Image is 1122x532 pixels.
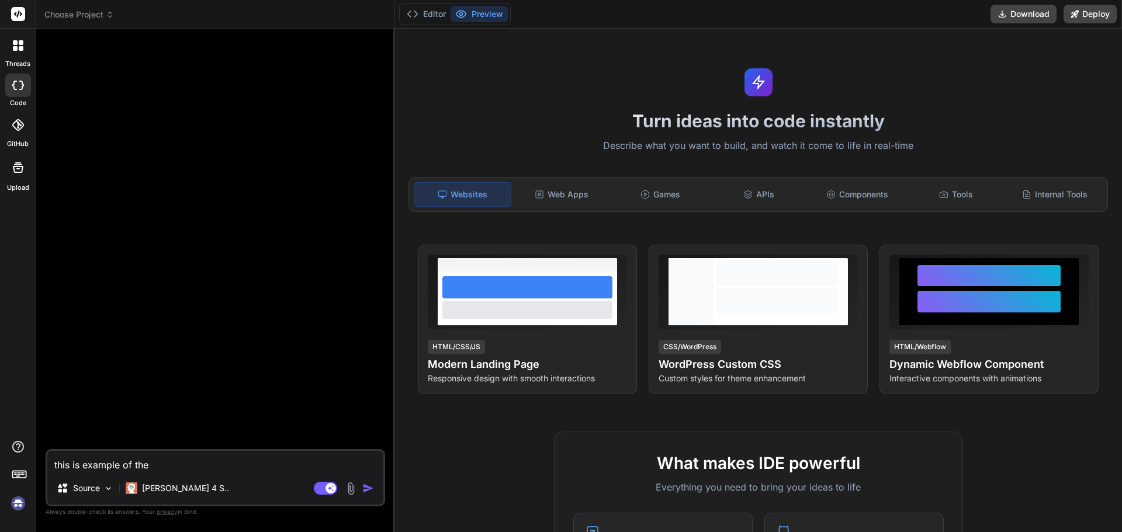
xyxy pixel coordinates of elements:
[402,6,451,22] button: Editor
[7,183,29,193] label: Upload
[428,356,627,373] h4: Modern Landing Page
[414,182,511,207] div: Websites
[428,340,485,354] div: HTML/CSS/JS
[711,182,807,207] div: APIs
[573,451,944,475] h2: What makes IDE powerful
[142,482,229,494] p: [PERSON_NAME] 4 S..
[362,482,374,494] img: icon
[573,480,944,494] p: Everything you need to bring your ideas to life
[47,451,383,472] textarea: this is example of the
[451,6,508,22] button: Preview
[659,340,721,354] div: CSS/WordPress
[659,356,858,373] h4: WordPress Custom CSS
[157,508,178,515] span: privacy
[991,5,1057,23] button: Download
[889,373,1089,384] p: Interactive components with animations
[44,9,114,20] span: Choose Project
[889,356,1089,373] h4: Dynamic Webflow Component
[103,484,113,493] img: Pick Models
[7,139,29,149] label: GitHub
[889,340,951,354] div: HTML/Webflow
[126,482,137,494] img: Claude 4 Sonnet
[612,182,709,207] div: Games
[8,493,28,513] img: signin
[5,59,30,69] label: threads
[514,182,610,207] div: Web Apps
[344,482,358,495] img: attachment
[659,373,858,384] p: Custom styles for theme enhancement
[401,110,1115,131] h1: Turn ideas into code instantly
[809,182,906,207] div: Components
[428,373,627,384] p: Responsive design with smooth interactions
[1006,182,1103,207] div: Internal Tools
[1064,5,1117,23] button: Deploy
[73,482,100,494] p: Source
[46,506,385,517] p: Always double-check its answers. Your in Bind
[908,182,1005,207] div: Tools
[10,98,26,108] label: code
[401,138,1115,154] p: Describe what you want to build, and watch it come to life in real-time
